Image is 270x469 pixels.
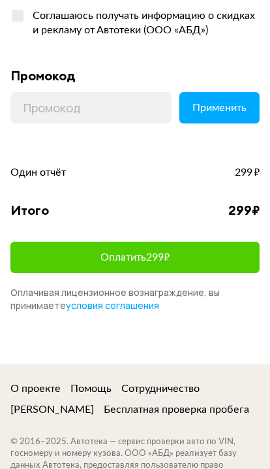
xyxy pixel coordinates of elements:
[179,92,260,123] button: Применить
[66,299,159,312] span: условия соглашения
[70,381,112,396] a: Помощь
[10,402,94,417] a: [PERSON_NAME]
[25,8,260,37] div: Соглашаюсь получать информацию о скидках и рекламу от Автотеки (ООО «АБД»)
[121,381,200,396] a: Сотрудничество
[66,299,159,312] a: условия соглашения
[104,402,249,417] a: Бесплатная проверка пробега
[10,67,260,84] div: Промокод
[10,381,61,396] a: О проекте
[10,92,172,123] input: Промокод
[235,165,260,180] span: 299 ₽
[10,165,66,180] span: Один отчёт
[10,286,220,312] span: Оплачивая лицензионное вознаграждение, вы принимаете
[100,252,170,263] span: Оплатить 299 ₽
[228,202,260,219] div: 299 ₽
[192,103,247,113] span: Применить
[10,242,260,273] button: Оплатить299₽
[10,202,49,219] div: Итого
